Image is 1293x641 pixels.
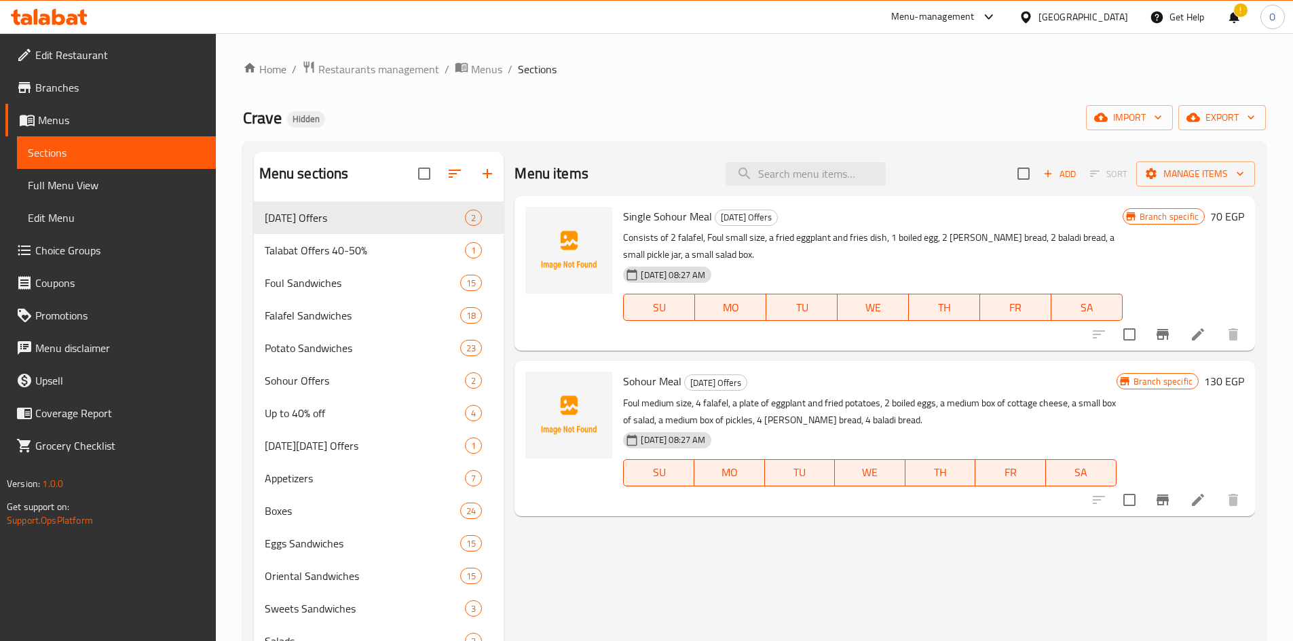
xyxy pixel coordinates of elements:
span: Sweets Sandwiches [265,600,466,617]
span: Eggs Sandwiches [265,535,461,551]
img: Sohour Meal [525,372,612,459]
span: Branch specific [1134,210,1204,223]
span: Coverage Report [35,405,205,421]
span: Full Menu View [28,177,205,193]
span: Choice Groups [35,242,205,258]
span: export [1189,109,1255,126]
h6: 130 EGP [1204,372,1244,391]
span: Manage items [1147,166,1244,182]
div: Hidden [287,111,325,128]
button: delete [1217,318,1250,351]
div: items [460,535,482,551]
span: MO [700,298,761,317]
div: Eggs Sandwiches15 [254,527,504,560]
div: items [465,470,482,486]
span: TH [911,463,971,482]
a: Restaurants management [302,60,439,78]
img: Single Sohour Meal [525,207,612,294]
span: 1.0.0 [42,475,63,492]
span: WE [843,298,903,317]
span: Appetizers [265,470,466,486]
div: items [460,275,482,291]
a: Edit Menu [17,201,216,234]
button: Manage items [1136,161,1255,187]
div: items [460,340,482,356]
span: Sections [518,61,557,77]
div: items [465,438,482,454]
span: FR [981,463,1041,482]
span: SU [629,463,689,482]
div: Potato Sandwiches23 [254,332,504,364]
button: Branch-specific-item [1146,318,1179,351]
span: TH [914,298,975,317]
div: items [465,242,482,258]
div: items [460,503,482,519]
button: SU [623,459,694,486]
button: Branch-specific-item [1146,484,1179,516]
span: Select to update [1115,486,1144,514]
span: [DATE] Offers [715,210,777,225]
div: Potato Sandwiches [265,340,461,356]
span: [DATE] Offers [265,210,466,226]
nav: breadcrumb [243,60,1266,78]
span: Menu disclaimer [35,340,205,356]
span: Crave [243,102,282,133]
span: Menus [471,61,502,77]
span: Add [1041,166,1078,182]
span: Talabat Offers 40-50% [265,242,466,258]
button: SA [1051,294,1123,321]
div: Menu-management [891,9,975,25]
span: TU [770,463,830,482]
span: [DATE][DATE] Offers [265,438,466,454]
div: Oriental Sandwiches [265,568,461,584]
span: Select section first [1081,163,1136,184]
div: items [465,210,482,226]
div: Boxes24 [254,494,504,527]
span: Sohour Meal [623,371,681,391]
div: Up to 40% off4 [254,397,504,429]
button: MO [695,294,766,321]
input: search [726,162,886,186]
div: Falafel Sandwiches18 [254,299,504,332]
span: Sort sections [438,157,471,190]
li: / [292,61,297,77]
span: Sections [28,144,205,161]
div: Ramadan Offers [715,210,778,226]
span: SU [629,298,690,317]
h6: 70 EGP [1210,207,1244,226]
a: Menus [5,104,216,136]
span: Single Sohour Meal [623,206,712,227]
span: Boxes [265,503,461,519]
div: [DATE] Offers2 [254,201,504,234]
span: Branch specific [1128,375,1198,388]
div: Ramadan Offers [265,210,466,226]
span: FR [986,298,1046,317]
button: delete [1217,484,1250,516]
span: WE [840,463,900,482]
span: [DATE] 08:27 AM [635,269,711,281]
a: Coverage Report [5,397,216,429]
span: Add item [1038,163,1081,184]
h2: Menu items [514,163,588,184]
a: Coupons [5,267,216,299]
span: Branches [35,79,205,96]
a: Grocery Checklist [5,429,216,462]
span: 15 [461,277,481,290]
a: Support.OpsPlatform [7,511,93,529]
div: items [460,568,482,584]
span: 2 [466,212,481,225]
button: MO [694,459,765,486]
p: Foul medium size, 4 falafel, a plate of eggplant and fried potatoes, 2 boiled eggs, a medium box ... [623,395,1116,429]
button: TH [909,294,980,321]
span: Get support on: [7,498,69,516]
a: Choice Groups [5,234,216,267]
span: MO [700,463,760,482]
span: 2 [466,374,481,387]
button: Add section [471,157,504,190]
span: Edit Menu [28,210,205,226]
span: Select all sections [410,159,438,188]
div: Up to 40% off [265,405,466,421]
span: O [1269,9,1275,24]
